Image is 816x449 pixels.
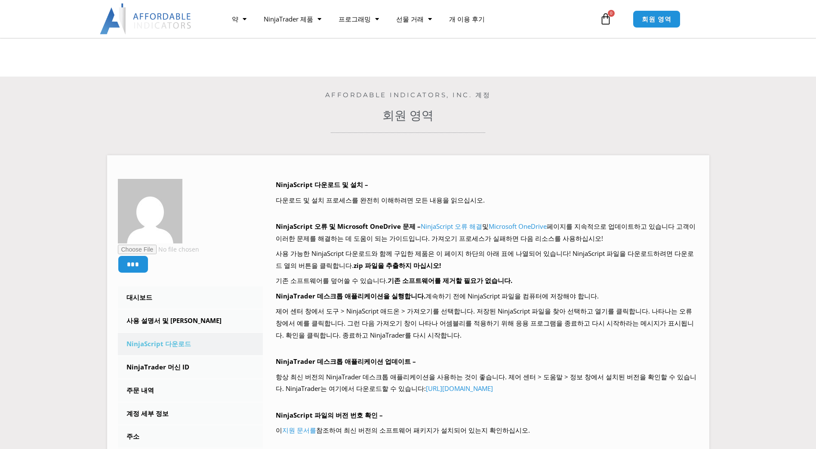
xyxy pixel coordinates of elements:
font: NinjaTrader 제품 [264,15,313,23]
a: 계정 세부 정보 [118,403,263,425]
b: NinjaTrader 데스크톱 애플리케이션을 실행합니다. [276,292,425,300]
a: 선물 거래 [388,9,440,29]
p: 이 참조하여 최신 버전의 소프트웨어 패키지가 설치되어 있는지 확인하십시오. [276,424,699,437]
b: zip 파일을 추출하지 마십시오! [354,261,441,270]
a: NinjaScript 오류 해결 [421,222,482,231]
a: 개 이용 후기 [440,9,493,29]
font: 약 [232,15,238,23]
font: 선물 거래 [396,15,424,23]
nav: 메뉴 [223,9,597,29]
b: NinjaScript 다운로드 및 설치 – [276,180,368,189]
b: NinjaTrader 데스크톱 애플리케이션 업데이트 – [276,357,416,366]
b: NinjaScript 파일의 버전 번호 확인 – [276,411,383,419]
img: 1ba90e9fa53fd0397b1bfccdbd18c0bbece29c5906af7b2e563ad9906ef7c96a [118,179,182,243]
b: 기존 소프트웨어를 제거할 필요가 없습니다. [388,276,512,285]
a: 회원 영역 [382,108,434,123]
a: 사용 설명서 및 [PERSON_NAME] [118,310,263,332]
span: 0 [608,10,615,17]
b: NinjaScript 오류 및 Microsoft OneDrive 문제 – [276,222,421,231]
p: 계속하기 전에 NinjaScript 파일을 컴퓨터에 저장해야 합니다. [276,290,699,302]
a: Affordable Indicators, Inc. 계정 [325,91,491,99]
img: LogoAI | Affordable Indicators – NinjaTrader [100,3,192,34]
p: 제어 센터 창에서 도구 > NinjaScript 애드온 > 가져오기를 선택합니다. 저장된 NinjaScript 파일을 찾아 선택하고 열기를 클릭합니다. 나타나는 오류 창에서 ... [276,305,699,341]
span: 회원 영역 [642,16,671,22]
a: 0 [587,6,625,31]
a: 주문 내역 [118,379,263,402]
p: 및 페이지를 지속적으로 업데이트하고 있습니다 고객이 이러한 문제를 해결하는 데 도움이 되는 가이드입니다. 가져오기 프로세스가 실패하면 다음 리소스를 사용하십시오! [276,221,699,245]
p: 다운로드 및 설치 프로세스를 완전히 이해하려면 모든 내용을 읽으십시오. [276,194,699,206]
a: 주소 [118,425,263,448]
a: 대시보드 [118,286,263,309]
a: [URL][DOMAIN_NAME] [426,384,493,393]
font: 항상 최신 버전의 NinjaTrader 데스크톱 애플리케이션을 사용하는 것이 좋습니다. 제어 센터 > 도움말 > 정보 창에서 설치된 버전을 확인할 수 있습니다. NinjaTr... [276,372,696,393]
p: 사용 가능한 NinjaScript 다운로드와 함께 구입한 제품은 이 페이지 하단의 아래 표에 나열되어 있습니다! NinjaScript 파일을 다운로드하려면 다운로드 열의 버튼... [276,248,699,272]
a: 회원 영역 [633,10,681,28]
p: 기존 소프트웨어를 덮어쓸 수 있습니다. [276,275,699,287]
a: Microsoft OneDrive [489,222,547,231]
a: 약 [223,9,255,29]
font: 프로그래밍 [339,15,371,23]
a: NinjaTrader 제품 [255,9,330,29]
a: 프로그래밍 [330,9,388,29]
a: NinjaTrader 머신 ID [118,356,263,378]
a: 지원 문서를 [282,426,316,434]
a: NinjaScript 다운로드 [118,333,263,355]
